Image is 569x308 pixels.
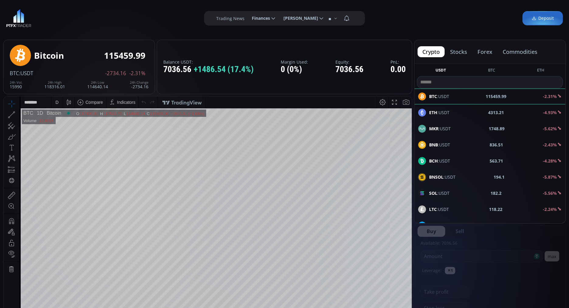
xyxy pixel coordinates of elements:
[494,174,505,180] b: 194.1
[429,110,437,115] b: ETH
[492,222,503,229] b: 25.37
[543,206,557,212] b: -2.24%
[10,81,23,84] div: 24h Vol.
[146,15,165,19] div: 115460.00
[6,9,31,27] img: LOGO
[543,190,557,196] b: -5.56%
[76,15,95,19] div: 117405.01
[129,71,145,76] span: -2.31%
[445,46,472,57] button: stocks
[335,65,363,74] div: 7036.56
[82,3,99,8] div: Compare
[99,15,118,19] div: 117543.75
[429,126,439,131] b: MKR
[387,245,393,250] div: log
[52,3,55,8] div: D
[490,142,503,148] b: 836.51
[194,65,254,74] span: +1486.54 (17.4%)
[429,190,449,196] span: :USDT
[60,245,65,250] div: 5d
[143,15,146,19] div: C
[29,14,39,19] div: 1D
[339,245,368,250] span: 14:25:50 (UTC)
[429,222,439,228] b: LINK
[19,70,33,77] span: :USDT
[62,14,68,19] div: Market open
[22,245,26,250] div: 5y
[535,67,547,75] button: ETH
[35,22,50,26] div: 13.661K
[40,245,45,250] div: 3m
[20,22,33,26] div: Volume
[543,126,557,131] b: -5.62%
[490,158,503,164] b: 563.71
[96,15,99,19] div: H
[429,125,451,132] span: :USDT
[543,174,557,180] b: -5.87%
[82,242,91,253] div: Go to
[14,227,17,236] div: Hide Drawings Toolbar
[429,222,451,229] span: :USDT
[5,81,10,87] div: 
[87,81,108,84] div: 24h Low
[429,158,450,164] span: :USDT
[385,242,395,253] div: Toggle Log Scale
[395,242,407,253] div: Toggle Auto Scale
[488,109,504,116] b: 4313.21
[31,245,35,250] div: 1y
[473,46,497,57] button: forex
[491,190,502,196] b: 182.2
[10,70,19,77] span: BTC
[163,65,254,74] div: 7036.56
[429,206,437,212] b: LTC
[130,81,148,84] div: 24h Change
[10,81,23,89] div: 15990
[87,81,108,89] div: 114640.14
[429,206,449,212] span: :USDT
[390,60,406,64] label: PnL:
[39,14,57,19] div: Bitcoin
[498,46,542,57] button: commodities
[123,15,141,19] div: 114640.14
[489,125,505,132] b: 1748.89
[130,81,148,89] div: -2734.16
[429,142,450,148] span: :USDT
[163,60,254,64] label: Balance USDT:
[34,51,64,60] div: Bitcoin
[390,65,406,74] div: 0.00
[44,81,65,84] div: 24h High
[281,60,308,64] label: Margin Used:
[429,158,438,164] b: BCH
[429,174,443,180] b: BNSOL
[104,51,145,60] div: 115459.99
[486,67,498,75] button: BTC
[543,110,557,115] b: -4.93%
[397,245,405,250] div: auto
[281,65,308,74] div: 0 (0%)
[489,206,503,212] b: 118.22
[167,15,200,19] div: −1945.01 (−1.66%)
[69,245,74,250] div: 1d
[376,242,385,253] div: Toggle Percentage
[44,81,65,89] div: 118316.01
[544,222,557,228] b: 1.68%
[337,242,370,253] button: 14:25:50 (UTC)
[522,11,563,26] a: Deposit
[429,142,438,148] b: BNB
[279,12,318,24] span: [PERSON_NAME]
[20,14,29,19] div: BTC
[335,60,363,64] label: Equity:
[429,174,456,180] span: :USDT
[120,15,123,19] div: L
[433,67,449,75] button: USDT
[216,15,245,22] label: Trading News
[50,245,55,250] div: 1m
[113,3,132,8] div: Indicators
[72,15,76,19] div: O
[429,109,449,116] span: :USDT
[532,15,554,22] span: Deposit
[418,46,445,57] button: crypto
[543,142,557,148] b: -2.43%
[543,158,557,164] b: -4.28%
